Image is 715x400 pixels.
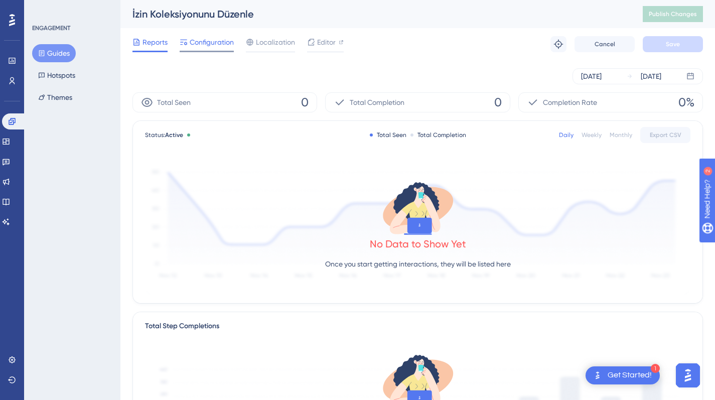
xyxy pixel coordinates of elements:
[643,6,703,22] button: Publish Changes
[165,131,183,139] span: Active
[317,36,336,48] span: Editor
[666,40,680,48] span: Save
[608,370,652,381] div: Get Started!
[582,131,602,139] div: Weekly
[581,70,602,82] div: [DATE]
[145,320,219,332] div: Total Step Completions
[70,5,73,13] div: 2
[673,360,703,390] iframe: UserGuiding AI Assistant Launcher
[145,131,183,139] span: Status:
[32,88,78,106] button: Themes
[575,36,635,52] button: Cancel
[370,131,406,139] div: Total Seen
[494,94,502,110] span: 0
[190,36,234,48] span: Configuration
[643,36,703,52] button: Save
[32,44,76,62] button: Guides
[595,40,615,48] span: Cancel
[157,96,191,108] span: Total Seen
[142,36,168,48] span: Reports
[610,131,632,139] div: Monthly
[325,258,511,270] p: Once you start getting interactions, they will be listed here
[559,131,574,139] div: Daily
[543,96,597,108] span: Completion Rate
[410,131,466,139] div: Total Completion
[678,94,694,110] span: 0%
[641,70,661,82] div: [DATE]
[24,3,63,15] span: Need Help?
[132,7,618,21] div: İzin Koleksiyonunu Düzenle
[256,36,295,48] span: Localization
[651,364,660,373] div: 1
[350,96,404,108] span: Total Completion
[592,369,604,381] img: launcher-image-alternative-text
[640,127,690,143] button: Export CSV
[649,10,697,18] span: Publish Changes
[32,24,70,32] div: ENGAGEMENT
[370,237,466,251] div: No Data to Show Yet
[301,94,309,110] span: 0
[32,66,81,84] button: Hotspots
[650,131,681,139] span: Export CSV
[586,366,660,384] div: Open Get Started! checklist, remaining modules: 1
